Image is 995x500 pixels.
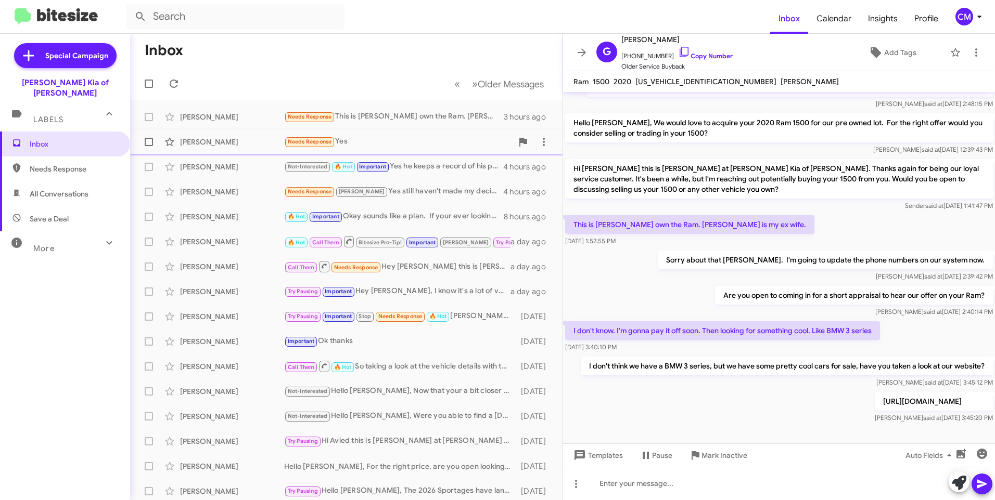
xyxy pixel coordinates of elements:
[905,202,993,209] span: Sender [DATE] 1:41:47 PM
[312,213,339,220] span: Important
[565,343,617,351] span: [DATE] 3:40:10 PM
[443,239,489,246] span: [PERSON_NAME]
[565,159,993,199] p: Hi [PERSON_NAME] this is [PERSON_NAME] at [PERSON_NAME] Kia of [PERSON_NAME]. Thanks again for be...
[180,486,284,496] div: [PERSON_NAME]
[448,73,466,95] button: Previous
[955,8,973,25] div: CM
[284,210,504,222] div: Okay sounds like a plan. If your ever looking for an extended warranty we are happy to help out w...
[770,4,808,34] a: Inbox
[581,357,993,375] p: I don't think we have a BMW 3 series, but we have some pretty cool cars for sale, have you taken ...
[924,308,942,315] span: said at
[30,164,118,174] span: Needs Response
[288,188,332,195] span: Needs Response
[180,137,284,147] div: [PERSON_NAME]
[947,8,984,25] button: CM
[924,272,942,280] span: said at
[180,212,284,222] div: [PERSON_NAME]
[288,264,315,271] span: Call Them
[631,446,681,465] button: Pause
[180,162,284,172] div: [PERSON_NAME]
[284,111,504,123] div: This is [PERSON_NAME] own the Ram. [PERSON_NAME] is my ex wife.
[284,285,511,297] div: Hey [PERSON_NAME], I know it's a lot of vehicles to sift through, but were you able to find a veh...
[839,43,945,62] button: Add Tags
[33,115,63,124] span: Labels
[922,146,940,153] span: said at
[701,446,747,465] span: Mark Inactive
[905,446,955,465] span: Auto Fields
[571,446,623,465] span: Templates
[284,360,516,373] div: So taking a look at the vehicle details with the appraiser, it looks like we would be able to tra...
[715,286,993,305] p: Are you open to coming in for a short appraisal to hear our offer on your Ram?
[288,413,328,419] span: Not-Interested
[875,392,993,411] p: [URL][DOMAIN_NAME]
[284,235,511,248] div: Cool, just keep me posted
[30,139,118,149] span: Inbox
[516,336,554,347] div: [DATE]
[621,61,733,72] span: Older Service Buyback
[504,212,554,222] div: 8 hours ago
[288,438,318,444] span: Try Pausing
[621,46,733,61] span: [PHONE_NUMBER]
[180,461,284,471] div: [PERSON_NAME]
[284,385,516,397] div: Hello [PERSON_NAME], Now that your a bit closer to your lease end, would you consider an early up...
[565,215,814,234] p: This is [PERSON_NAME] own the Ram. [PERSON_NAME] is my ex wife.
[288,488,318,494] span: Try Pausing
[30,189,88,199] span: All Conversations
[875,308,993,315] span: [PERSON_NAME] [DATE] 2:40:14 PM
[876,100,993,108] span: [PERSON_NAME] [DATE] 2:48:15 PM
[897,446,964,465] button: Auto Fields
[511,286,554,297] div: a day ago
[876,378,993,386] span: [PERSON_NAME] [DATE] 3:45:12 PM
[884,43,916,62] span: Add Tags
[681,446,756,465] button: Mark Inactive
[288,138,332,145] span: Needs Response
[359,239,402,246] span: Bitesize Pro-Tip!
[180,436,284,446] div: [PERSON_NAME]
[180,261,284,272] div: [PERSON_NAME]
[288,113,332,120] span: Needs Response
[284,435,516,447] div: Hi Avied this is [PERSON_NAME] at [PERSON_NAME] Kia of [PERSON_NAME]. Thanks again for being our ...
[359,163,386,170] span: Important
[603,44,611,60] span: G
[516,486,554,496] div: [DATE]
[875,414,993,422] span: [PERSON_NAME] [DATE] 3:45:20 PM
[126,4,345,29] input: Search
[180,311,284,322] div: [PERSON_NAME]
[573,77,589,86] span: Ram
[516,386,554,397] div: [DATE]
[288,338,315,345] span: Important
[284,461,516,471] div: Hello [PERSON_NAME], For the right price, are you open looking to sell your Sportage?
[288,388,328,394] span: Not-Interested
[284,485,516,497] div: Hello [PERSON_NAME], The 2026 Sportages have landed! I took a look at your current Sportage, it l...
[860,4,906,34] a: Insights
[511,261,554,272] div: a day ago
[454,77,460,90] span: «
[30,214,69,224] span: Save a Deal
[516,311,554,322] div: [DATE]
[288,364,315,371] span: Call Them
[449,73,550,95] nav: Page navigation example
[378,313,423,320] span: Needs Response
[312,239,339,246] span: Call Them
[503,162,554,172] div: 4 hours ago
[180,336,284,347] div: [PERSON_NAME]
[925,202,943,209] span: said at
[466,73,550,95] button: Next
[565,113,993,142] p: Hello [PERSON_NAME], We would love to acquire your 2020 Ram 1500 for our pre owned lot. For the r...
[808,4,860,34] a: Calendar
[14,43,117,68] a: Special Campaign
[635,77,776,86] span: [US_VEHICLE_IDENTIFICATION_NUMBER]
[288,288,318,295] span: Try Pausing
[516,361,554,372] div: [DATE]
[325,313,352,320] span: Important
[288,213,305,220] span: 🔥 Hot
[180,411,284,422] div: [PERSON_NAME]
[781,77,839,86] span: [PERSON_NAME]
[339,188,385,195] span: [PERSON_NAME]
[563,446,631,465] button: Templates
[180,236,284,247] div: [PERSON_NAME]
[284,186,503,198] div: Yes still haven't made my decision
[873,146,993,153] span: [PERSON_NAME] [DATE] 12:39:43 PM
